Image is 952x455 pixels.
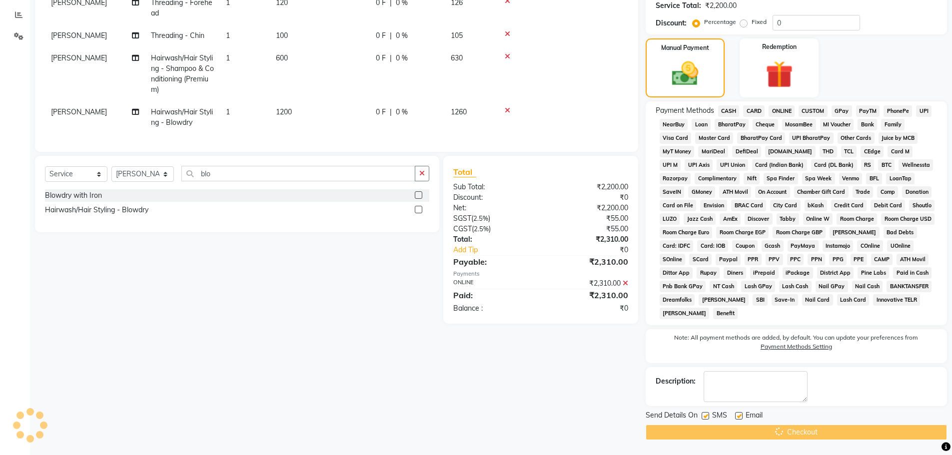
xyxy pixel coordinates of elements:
[656,105,714,116] span: Payment Methods
[871,254,893,265] span: CAMP
[557,245,636,255] div: ₹0
[823,240,854,252] span: Instamojo
[732,240,758,252] span: Coupon
[396,107,408,117] span: 0 %
[762,42,797,51] label: Redemption
[773,227,826,238] span: Room Charge GBP
[473,214,488,222] span: 2.5%
[660,281,706,292] span: Pnb Bank GPay
[744,173,760,184] span: Nift
[660,173,691,184] span: Razorpay
[837,213,877,225] span: Room Charge
[446,278,541,289] div: ONLINE
[376,30,386,41] span: 0 F
[866,173,882,184] span: BFL
[838,132,875,144] span: Other Cards
[226,31,230,40] span: 1
[695,132,733,144] span: Master Card
[837,294,870,306] span: Lash Card
[151,53,214,94] span: Hairwash/Hair Styling - Shampoo & Conditioning (Premium)
[656,333,937,355] label: Note: All payment methods are added, by default. You can update your preferences from
[881,213,935,225] span: Room Charge USD
[446,245,556,255] a: Add Tip
[899,159,933,171] span: Wellnessta
[151,31,204,40] span: Threading - Chin
[716,227,769,238] span: Room Charge EGP
[656,376,696,387] div: Description:
[811,159,857,171] span: Card (DL Bank)
[646,410,698,423] span: Send Details On
[396,30,408,41] span: 0 %
[839,173,863,184] span: Venmo
[660,146,695,157] span: MyT Money
[276,31,288,40] span: 100
[765,146,816,157] span: [DOMAIN_NAME]
[820,146,837,157] span: THD
[451,53,463,62] span: 630
[871,200,905,211] span: Debit Card
[685,159,713,171] span: UPI Axis
[761,342,832,351] label: Payment Methods Setting
[688,186,715,198] span: GMoney
[715,119,749,130] span: BharatPay
[770,200,801,211] span: City Card
[704,17,736,26] label: Percentage
[661,43,709,52] label: Manual Payment
[878,159,895,171] span: BTC
[884,227,917,238] span: Bad Debts
[752,17,767,26] label: Fixed
[873,294,920,306] span: Innovative TELR
[794,186,849,198] span: Chamber Gift Card
[446,256,541,268] div: Payable:
[752,159,807,171] span: Card (Indian Bank)
[887,240,914,252] span: UOnline
[881,119,905,130] span: Family
[743,105,765,117] span: CARD
[879,132,918,144] span: Juice by MCB
[451,107,467,116] span: 1260
[717,159,748,171] span: UPI Union
[699,294,749,306] span: [PERSON_NAME]
[861,159,875,171] span: RS
[660,119,688,130] span: NearBuy
[732,146,761,157] span: DefiDeal
[916,105,932,117] span: UPI
[750,267,779,279] span: iPrepaid
[390,107,392,117] span: |
[897,254,929,265] span: ATH Movil
[376,53,386,63] span: 0 F
[909,200,935,211] span: Shoutlo
[712,410,727,423] span: SMS
[713,308,738,319] span: Benefit
[656,0,701,11] div: Service Total:
[852,281,883,292] span: Nail Cash
[788,240,819,252] span: PayMaya
[697,267,720,279] span: Rupay
[181,166,415,181] input: Search or Scan
[51,107,107,116] span: [PERSON_NAME]
[858,119,877,130] span: Bank
[789,132,834,144] span: UPI BharatPay
[697,240,728,252] span: Card: IOB
[888,146,913,157] span: Card M
[446,192,541,203] div: Discount:
[541,213,636,224] div: ₹55.00
[45,190,102,201] div: Blowdry with Iron
[660,200,697,211] span: Card on File
[396,53,408,63] span: 0 %
[841,146,857,157] span: TCL
[660,159,681,171] span: UPI M
[808,254,825,265] span: PPN
[656,18,687,28] div: Discount:
[390,30,392,41] span: |
[802,173,835,184] span: Spa Week
[541,303,636,314] div: ₹0
[764,173,798,184] span: Spa Finder
[390,53,392,63] span: |
[664,58,707,89] img: _cash.svg
[856,105,880,117] span: PayTM
[692,119,711,130] span: Loan
[453,167,476,177] span: Total
[446,289,541,301] div: Paid:
[820,119,854,130] span: MI Voucher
